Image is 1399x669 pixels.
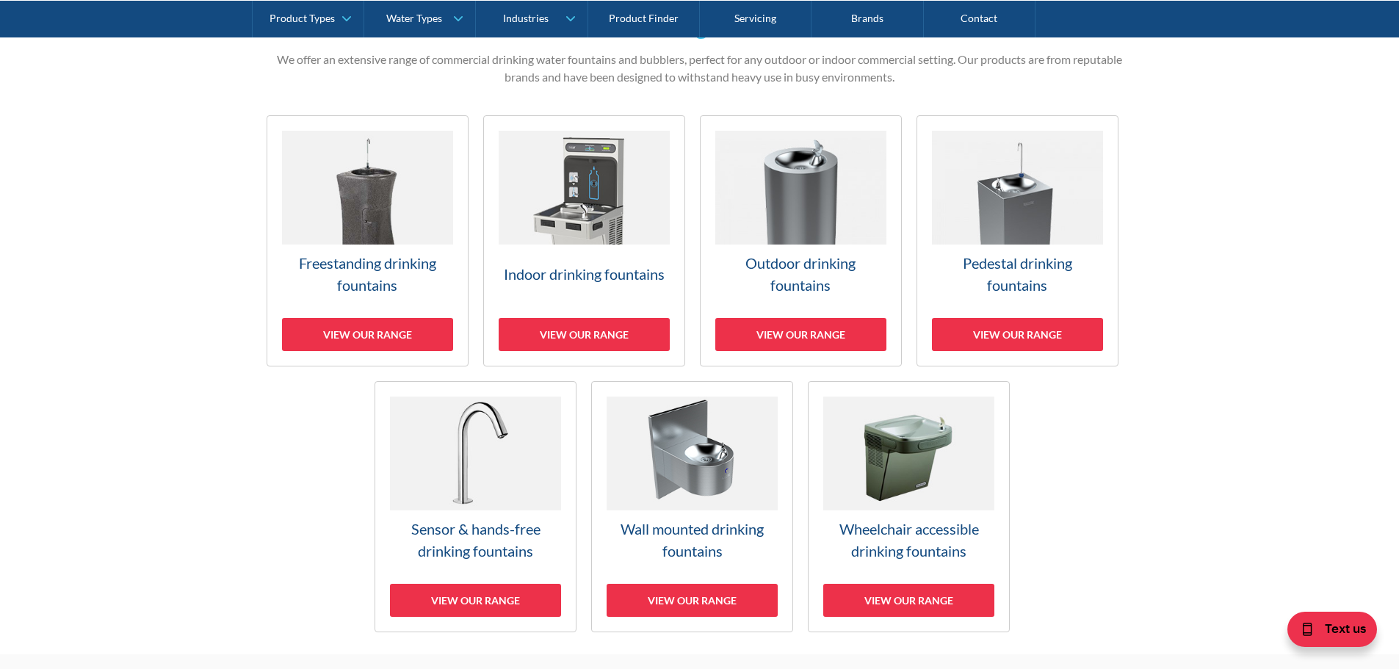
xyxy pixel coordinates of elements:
[917,115,1118,366] a: Pedestal drinking fountainsView our range
[700,115,902,366] a: Outdoor drinking fountainsView our range
[607,518,778,562] h3: Wall mounted drinking fountains
[591,381,793,632] a: Wall mounted drinking fountainsView our range
[390,518,561,562] h3: Sensor & hands-free drinking fountains
[715,252,886,296] h3: Outdoor drinking fountains
[282,252,453,296] h3: Freestanding drinking fountains
[503,12,549,24] div: Industries
[282,318,453,351] div: View our range
[823,518,994,562] h3: Wheelchair accessible drinking fountains
[375,381,576,632] a: Sensor & hands-free drinking fountainsView our range
[715,318,886,351] div: View our range
[499,263,670,285] h3: Indoor drinking fountains
[386,12,442,24] div: Water Types
[823,584,994,617] div: View our range
[932,252,1103,296] h3: Pedestal drinking fountains
[932,318,1103,351] div: View our range
[267,51,1133,86] p: We offer an extensive range of commercial drinking water fountains and bubblers, perfect for any ...
[499,318,670,351] div: View our range
[267,115,469,366] a: Freestanding drinking fountainsView our range
[607,584,778,617] div: View our range
[808,381,1010,632] a: Wheelchair accessible drinking fountainsView our range
[483,115,685,366] a: Indoor drinking fountainsView our range
[1252,596,1399,669] iframe: podium webchat widget bubble
[270,12,335,24] div: Product Types
[390,584,561,617] div: View our range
